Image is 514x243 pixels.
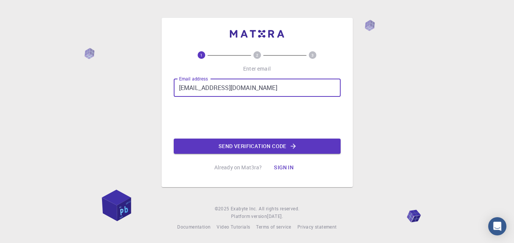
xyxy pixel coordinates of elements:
span: Exabyte Inc. [231,205,257,211]
label: Email address [179,76,208,82]
text: 1 [200,52,203,58]
a: Documentation [177,223,211,231]
iframe: reCAPTCHA [200,103,315,133]
span: © 2025 [215,205,231,213]
p: Enter email [243,65,271,73]
a: [DATE]. [267,213,283,220]
text: 2 [256,52,258,58]
p: Already on Mat3ra? [214,164,262,171]
span: Video Tutorials [217,224,250,230]
button: Send verification code [174,139,341,154]
a: Video Tutorials [217,223,250,231]
a: Privacy statement [297,223,337,231]
div: Open Intercom Messenger [488,217,506,235]
span: Terms of service [256,224,291,230]
span: Documentation [177,224,211,230]
span: All rights reserved. [259,205,299,213]
a: Exabyte Inc. [231,205,257,213]
text: 3 [311,52,314,58]
a: Terms of service [256,223,291,231]
span: [DATE] . [267,213,283,219]
button: Sign in [268,160,300,175]
span: Privacy statement [297,224,337,230]
span: Platform version [231,213,267,220]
